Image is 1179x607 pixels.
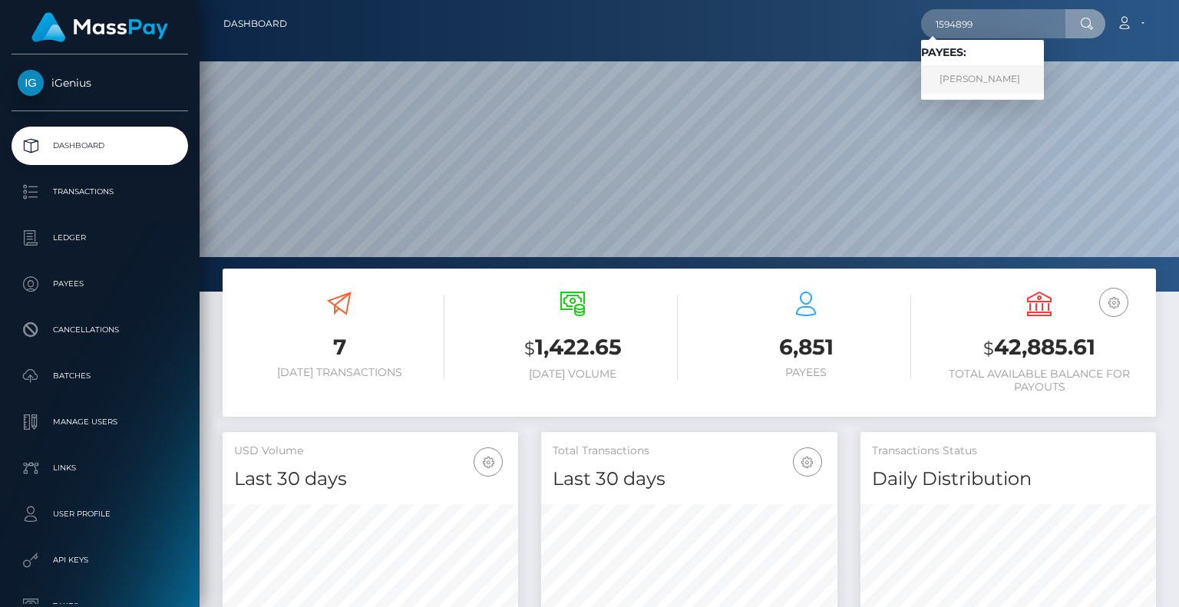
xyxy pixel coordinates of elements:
h3: 1,422.65 [467,332,678,364]
p: API Keys [18,549,182,572]
img: MassPay Logo [31,12,168,42]
a: Transactions [12,173,188,211]
a: Payees [12,265,188,303]
p: Ledger [18,226,182,249]
h4: Daily Distribution [872,466,1144,493]
h6: Total Available Balance for Payouts [934,368,1144,394]
a: [PERSON_NAME] [921,65,1044,94]
a: User Profile [12,495,188,533]
h5: Total Transactions [553,444,825,459]
p: Batches [18,365,182,388]
a: API Keys [12,541,188,579]
p: User Profile [18,503,182,526]
a: Dashboard [223,8,287,40]
a: Dashboard [12,127,188,165]
span: iGenius [12,76,188,90]
h6: Payees: [921,46,1044,59]
a: Links [12,449,188,487]
input: Search... [921,9,1065,38]
small: $ [524,338,535,359]
a: Cancellations [12,311,188,349]
p: Links [18,457,182,480]
h5: Transactions Status [872,444,1144,459]
h6: [DATE] Volume [467,368,678,381]
h3: 7 [234,332,444,362]
h3: 6,851 [701,332,911,362]
h5: USD Volume [234,444,507,459]
a: Batches [12,357,188,395]
p: Cancellations [18,318,182,341]
a: Manage Users [12,403,188,441]
small: $ [983,338,994,359]
a: Ledger [12,219,188,257]
p: Transactions [18,180,182,203]
h6: [DATE] Transactions [234,366,444,379]
h4: Last 30 days [553,466,825,493]
p: Dashboard [18,134,182,157]
img: iGenius [18,70,44,96]
h3: 42,885.61 [934,332,1144,364]
h4: Last 30 days [234,466,507,493]
h6: Payees [701,366,911,379]
p: Manage Users [18,411,182,434]
p: Payees [18,272,182,295]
